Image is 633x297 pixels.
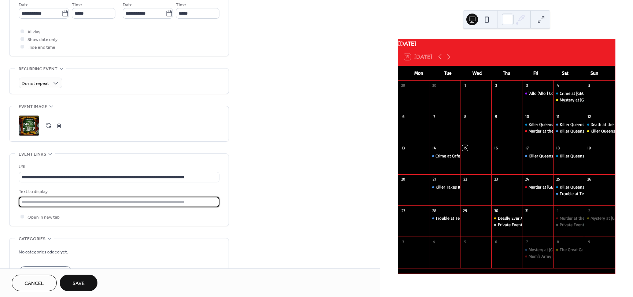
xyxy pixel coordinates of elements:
[19,65,58,73] span: Recurring event
[493,83,499,88] div: 2
[493,239,499,244] div: 6
[433,66,463,81] div: Tue
[522,90,553,97] div: 'Allo 'Allo | Comedy Dining Experience
[462,145,468,151] div: 15
[27,44,55,51] span: Hide end time
[529,90,599,97] div: 'Allo 'Allo | Comedy Dining Experience
[529,153,630,159] div: Killer Queens - Night at the Museum | Railway Mystery
[555,114,561,119] div: 11
[492,66,521,81] div: Thu
[553,97,584,103] div: Mystery at Bludgeonton Manor | Interactive Investigation
[522,253,553,260] div: Mum's Army | Criminal Cabaret
[436,184,500,190] div: Killer Takes It All | Railway Mystery
[27,28,40,36] span: All day
[560,222,584,228] div: Private Event
[584,128,615,134] div: Killer Queens - Night at the Museum | Interactive Investigation
[19,103,47,111] span: Event image
[586,114,592,119] div: 12
[400,239,406,244] div: 3
[529,253,585,260] div: Mum's Army | Criminal Cabaret
[493,177,499,182] div: 23
[19,115,39,136] div: ;
[436,153,526,159] div: Crime at Cafe [PERSON_NAME] | Railway Mystery
[493,145,499,151] div: 16
[27,214,60,221] span: Open in new tab
[522,153,553,159] div: Killer Queens - Night at the Museum | Railway Mystery
[400,177,406,182] div: 20
[398,39,615,48] div: [DATE]
[553,184,584,190] div: Killer Queens - Murder at the Museum | Railway Mystery
[19,248,68,256] span: No categories added yet.
[72,1,82,9] span: Time
[400,145,406,151] div: 13
[12,275,57,291] button: Cancel
[19,1,29,9] span: Date
[553,215,584,222] div: Murder at the Moulin Rouge | Criminal Cabaret
[462,208,468,213] div: 29
[524,114,530,119] div: 10
[522,122,553,128] div: Killer Queens - Night at the Museum | Railway Mystery
[521,66,551,81] div: Fri
[431,177,437,182] div: 21
[586,145,592,151] div: 19
[491,222,522,228] div: Private Event
[524,83,530,88] div: 3
[553,222,584,228] div: Private Event
[462,83,468,88] div: 1
[524,145,530,151] div: 17
[522,128,553,134] div: Murder at the Moulin Rouge | Criminal Cabaret
[429,153,460,159] div: Crime at Cafe Rene | Railway Mystery
[73,280,85,287] span: Save
[522,184,553,190] div: Murder at Gatsby Manor | Criminal Cabaret
[553,90,584,97] div: Crime at Clue-Doh Manor | Railway Mystery
[498,222,522,228] div: Private Event
[555,83,561,88] div: 4
[555,177,561,182] div: 25
[553,122,584,128] div: Killer Queens - Night at the Museum | Railway Mystery
[524,177,530,182] div: 24
[553,128,584,134] div: Killer Queens - Night at the Museum | Railway Mystery
[493,114,499,119] div: 9
[431,239,437,244] div: 4
[25,280,44,287] span: Cancel
[431,114,437,119] div: 7
[586,177,592,182] div: 26
[529,247,622,253] div: Mystery at [GEOGRAPHIC_DATA] | Railway Mystery
[429,215,460,222] div: Trouble at Terror Towers | Railway Mystery
[431,208,437,213] div: 28
[462,114,468,119] div: 8
[555,145,561,151] div: 18
[404,66,433,81] div: Mon
[429,184,460,190] div: Killer Takes It All | Railway Mystery
[19,163,218,171] div: URL
[123,1,133,9] span: Date
[524,208,530,213] div: 31
[555,208,561,213] div: 1
[27,36,58,44] span: Show date only
[19,235,45,243] span: Categories
[22,79,49,88] span: Do not repeat
[19,151,46,158] span: Event links
[463,66,492,81] div: Wed
[586,239,592,244] div: 9
[553,153,584,159] div: Killer Queens - Night at the Museum | Railway Mystery
[529,128,627,134] div: Murder at the [GEOGRAPHIC_DATA] | Criminal Cabaret
[431,145,437,151] div: 14
[462,177,468,182] div: 22
[498,215,578,222] div: Deadly Ever After | Interactive Investigation
[60,275,97,291] button: Save
[529,184,620,190] div: Murder at [GEOGRAPHIC_DATA] | Criminal Cabaret
[400,114,406,119] div: 6
[176,1,186,9] span: Time
[436,215,515,222] div: Trouble at Terror Towers | Railway Mystery
[431,83,437,88] div: 30
[553,247,584,253] div: The Great Gatsby Mystery | Interactive Investigation
[551,66,580,81] div: Sat
[493,208,499,213] div: 30
[553,191,584,197] div: Trouble at Terror Towers | Railway Mystery
[586,83,592,88] div: 5
[524,239,530,244] div: 7
[400,83,406,88] div: 29
[580,66,609,81] div: Sun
